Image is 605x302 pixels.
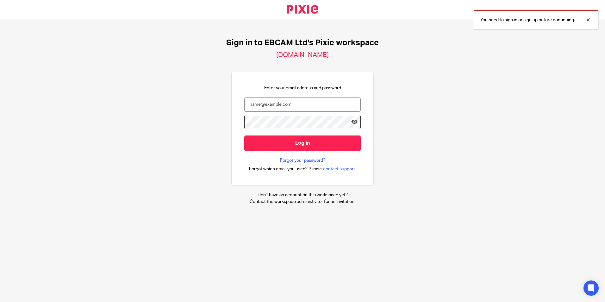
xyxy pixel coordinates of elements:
[264,85,341,91] p: Enter your email address and password
[323,166,355,172] span: contact support
[480,17,575,23] p: You need to sign in or sign up before continuing.
[280,157,325,164] a: Forgot your password?
[249,165,356,173] div: .
[244,135,361,151] input: Log in
[244,98,361,112] input: name@example.com
[226,38,379,48] h1: Sign in to EBCAM Ltd's Pixie workspace
[250,198,355,205] p: Contact the workspace administrator for an invitation.
[249,166,322,172] span: Forgot which email you used? Please
[276,51,329,59] h2: [DOMAIN_NAME]
[250,192,355,198] p: Don't have an account on this workspace yet?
